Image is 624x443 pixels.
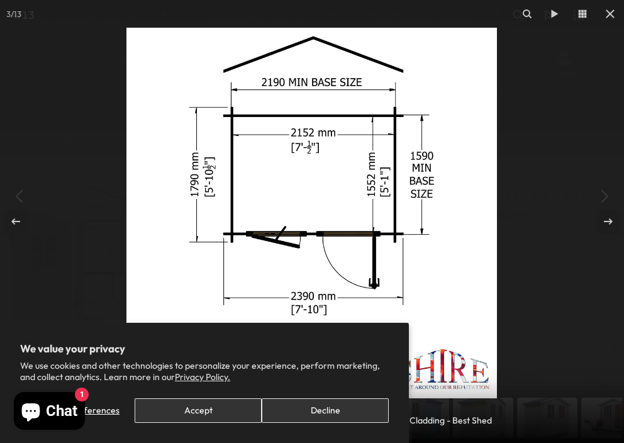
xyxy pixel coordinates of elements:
[20,343,389,354] h2: We value your privacy
[135,398,262,423] button: Accept
[262,398,389,423] button: Decline
[126,28,497,398] img: 8x62390x1790AVESBURYFLOORPLANMMFTTEMP_c5a1a04c-5b11-4554-957e-c6f0bb6075e4.jpg
[175,371,230,383] a: Privacy Policy.
[10,392,89,433] inbox-online-store-chat: Shopify online store chat
[20,360,389,383] p: We use cookies and other technologies to personalize your experience, perform marketing, and coll...
[580,190,624,253] button: Next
